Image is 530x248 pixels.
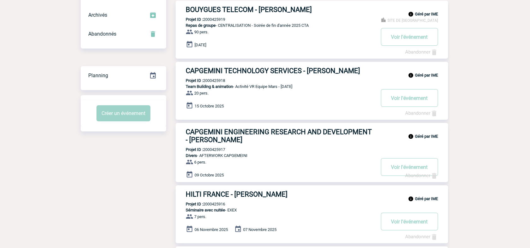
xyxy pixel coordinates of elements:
img: info_black_24dp.svg [408,196,414,202]
span: 15 Octobre 2025 [195,104,224,108]
div: Retrouvez ici tous les événements que vous avez décidé d'archiver [81,6,166,25]
span: [DATE] [195,43,206,47]
h3: CAPGEMINI ENGINEERING RESEARCH AND DEVELOPMENT - [PERSON_NAME] [186,128,375,144]
img: business-24-px-g.png [381,17,386,23]
p: 2000425919 [176,17,225,22]
button: Voir l'événement [381,158,438,176]
b: Projet ID : [186,147,203,152]
a: Planning [81,66,166,84]
p: SITE DE BOULOGNE-BILLANCOURT [381,17,438,23]
a: CAPGEMINI ENGINEERING RESEARCH AND DEVELOPMENT - [PERSON_NAME] [176,128,448,144]
b: Projet ID : [186,17,203,22]
button: Créer un événement [96,105,150,121]
span: Team Building & animation [186,84,233,89]
div: Retrouvez ici tous vos événements annulés [81,25,166,43]
a: CAPGEMINI TECHNOLOGY SERVICES - [PERSON_NAME] [176,67,448,75]
a: Abandonner [405,110,438,116]
span: Archivés [88,12,107,18]
span: 20 pers. [194,91,208,95]
h3: BOUYGUES TELECOM - [PERSON_NAME] [186,6,375,14]
b: Projet ID : [186,78,203,83]
span: 06 Novembre 2025 [195,227,228,232]
p: - AFTERWORK CAPGEMEINI [176,153,375,158]
p: - Activité VR Equipe Mars - [DATE] [176,84,375,89]
button: Voir l'événement [381,213,438,230]
a: Abandonner [405,234,438,239]
span: Planning [88,72,108,78]
button: Voir l'événement [381,89,438,107]
p: 2000425917 [176,147,225,152]
h3: HILTI FRANCE - [PERSON_NAME] [186,190,375,198]
img: info_black_24dp.svg [408,11,414,17]
a: BOUYGUES TELECOM - [PERSON_NAME] [176,6,448,14]
b: Géré par IME [415,134,438,139]
span: 07 Novembre 2025 [243,227,277,232]
a: Abandonner [405,49,438,55]
span: 90 pers. [194,30,208,34]
h3: CAPGEMINI TECHNOLOGY SERVICES - [PERSON_NAME] [186,67,375,75]
span: Repas de groupe [186,23,216,28]
div: Retrouvez ici tous vos événements organisés par date et état d'avancement [81,66,166,85]
img: info_black_24dp.svg [408,134,414,139]
b: Géré par IME [415,196,438,201]
span: Divers [186,153,197,158]
span: 09 Octobre 2025 [195,173,224,177]
p: - CENTRALISATION - Soirée de fin d'année 2025 CTA [176,23,375,28]
span: Séminaire avec nuitée [186,208,225,212]
span: Abandonnés [88,31,116,37]
span: 6 pers. [194,160,206,164]
p: - EXEX [176,208,375,212]
p: 2000425916 [176,202,225,206]
img: info_black_24dp.svg [408,72,414,78]
button: Voir l'événement [381,28,438,46]
a: Abandonner [405,173,438,178]
p: 2000425918 [176,78,225,83]
b: Projet ID : [186,202,203,206]
b: Géré par IME [415,12,438,16]
span: 7 pers. [194,214,206,219]
b: Géré par IME [415,73,438,78]
a: HILTI FRANCE - [PERSON_NAME] [176,190,448,198]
